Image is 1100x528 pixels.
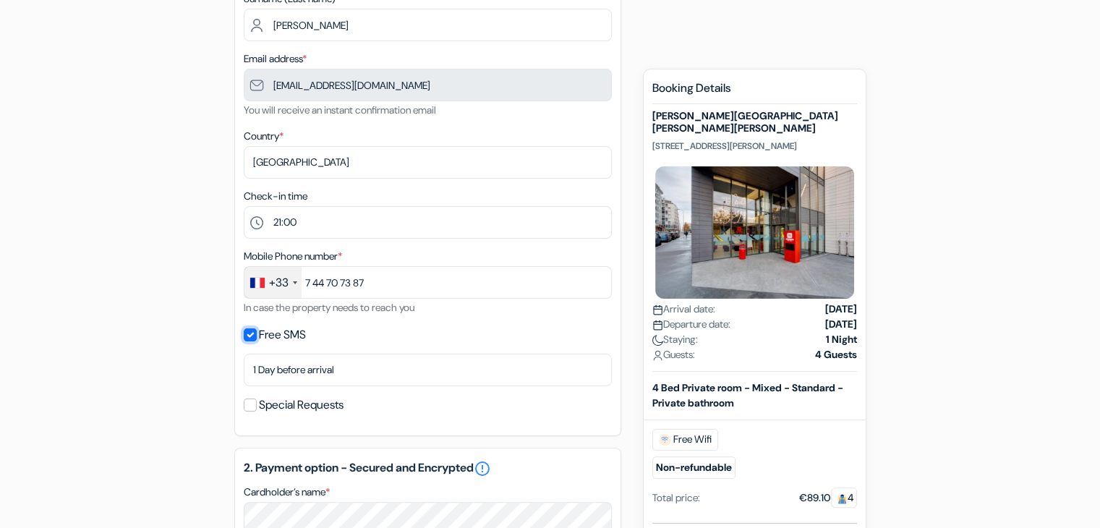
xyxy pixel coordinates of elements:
strong: [DATE] [825,317,857,332]
img: user_icon.svg [652,350,663,361]
label: Mobile Phone number [244,249,342,264]
h5: [PERSON_NAME][GEOGRAPHIC_DATA][PERSON_NAME][PERSON_NAME] [652,110,857,135]
label: Country [244,129,283,144]
small: You will receive an instant confirmation email [244,103,436,116]
strong: [DATE] [825,302,857,317]
input: 6 12 34 56 78 [244,266,612,299]
span: Staying: [652,332,698,347]
h5: Booking Details [652,81,857,104]
div: +33 [269,274,289,291]
label: Email address [244,51,307,67]
h5: 2. Payment option - Secured and Encrypted [244,460,612,477]
b: 4 Bed Private room - Mixed - Standard - Private bathroom [652,381,843,409]
img: free_wifi.svg [659,434,670,446]
span: Arrival date: [652,302,715,317]
strong: 4 Guests [815,347,857,362]
img: moon.svg [652,335,663,346]
span: 4 [831,487,857,508]
a: error_outline [474,460,491,477]
small: In case the property needs to reach you [244,301,414,314]
label: Cardholder’s name [244,485,330,500]
img: calendar.svg [652,320,663,331]
span: Free Wifi [652,429,718,451]
small: Non-refundable [652,456,736,479]
div: Total price: [652,490,700,506]
label: Check-in time [244,189,307,204]
span: Departure date: [652,317,730,332]
input: Enter email address [244,69,612,101]
label: Special Requests [259,395,344,415]
div: France: +33 [244,267,302,298]
p: [STREET_ADDRESS][PERSON_NAME] [652,140,857,152]
div: €89.10 [799,490,857,506]
label: Free SMS [259,325,306,345]
img: guest.svg [837,493,848,504]
span: Guests: [652,347,695,362]
strong: 1 Night [826,332,857,347]
img: calendar.svg [652,305,663,315]
input: Enter last name [244,9,612,41]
